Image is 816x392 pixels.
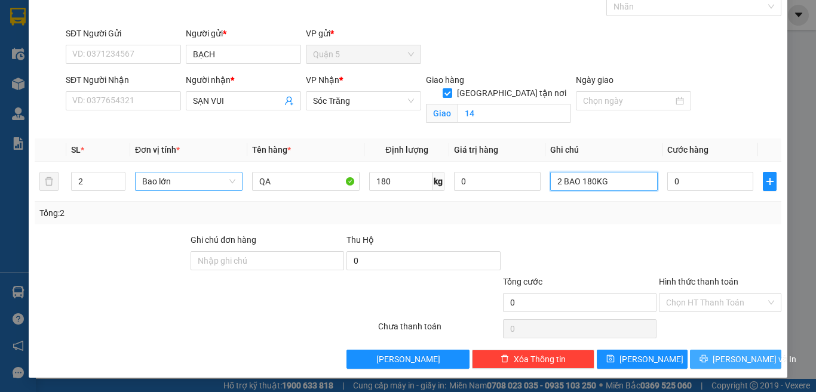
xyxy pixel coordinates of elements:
[545,138,662,162] th: Ghi chú
[252,145,291,155] span: Tên hàng
[313,92,414,110] span: Sóc Trăng
[385,145,428,155] span: Định lượng
[82,64,159,78] li: VP Sóc Trăng
[191,235,256,245] label: Ghi chú đơn hàng
[763,172,777,191] button: plus
[71,145,81,155] span: SL
[454,145,498,155] span: Giá trị hàng
[454,172,540,191] input: 0
[377,320,502,341] div: Chưa thanh toán
[346,350,469,369] button: [PERSON_NAME]
[514,353,566,366] span: Xóa Thông tin
[583,94,673,107] input: Ngày giao
[700,354,708,364] span: printer
[284,96,294,106] span: user-add
[306,75,339,85] span: VP Nhận
[472,350,594,369] button: deleteXóa Thông tin
[501,354,509,364] span: delete
[619,353,683,366] span: [PERSON_NAME]
[66,73,181,87] div: SĐT Người Nhận
[346,235,374,245] span: Thu Hộ
[191,251,344,270] input: Ghi chú đơn hàng
[690,350,781,369] button: printer[PERSON_NAME] và In
[576,75,613,85] label: Ngày giao
[6,6,173,51] li: Vĩnh Thành (Sóc Trăng)
[667,145,708,155] span: Cước hàng
[763,177,776,186] span: plus
[6,80,14,88] span: environment
[252,172,360,191] input: VD: Bàn, Ghế
[550,172,658,191] input: Ghi Chú
[659,277,738,286] label: Hình thức thanh toán
[713,353,796,366] span: [PERSON_NAME] và In
[66,27,181,40] div: SĐT Người Gửi
[313,45,414,63] span: Quận 5
[432,172,444,191] span: kg
[452,87,571,100] span: [GEOGRAPHIC_DATA] tận nơi
[39,206,316,220] div: Tổng: 2
[426,75,464,85] span: Giao hàng
[503,277,542,286] span: Tổng cước
[82,80,91,88] span: environment
[458,104,571,123] input: Giao tận nơi
[306,27,421,40] div: VP gửi
[6,64,82,78] li: VP Quận 5
[426,104,458,123] span: Giao
[186,73,301,87] div: Người nhận
[186,27,301,40] div: Người gửi
[135,145,180,155] span: Đơn vị tính
[597,350,688,369] button: save[PERSON_NAME]
[142,172,235,190] span: Bao lớn
[39,172,59,191] button: delete
[376,353,440,366] span: [PERSON_NAME]
[6,6,48,48] img: logo.jpg
[606,354,615,364] span: save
